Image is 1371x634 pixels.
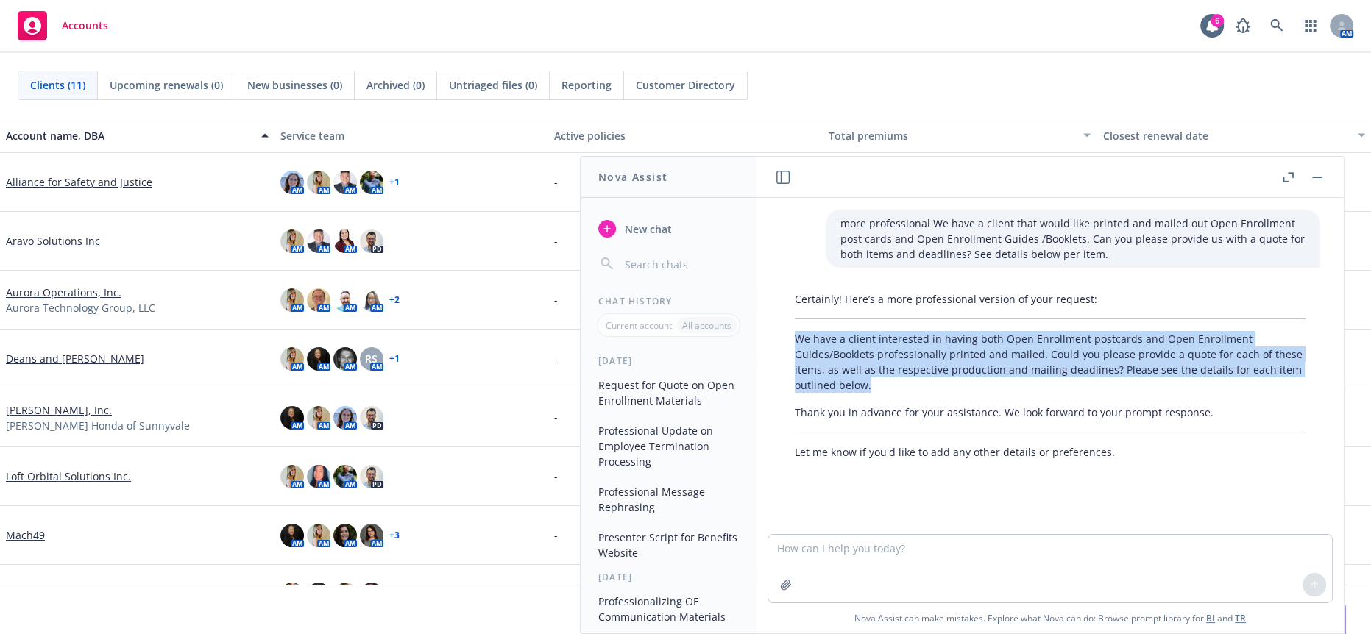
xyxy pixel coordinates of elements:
[554,469,558,484] span: -
[622,221,672,237] span: New chat
[795,444,1306,460] p: Let me know if you'd like to add any other details or preferences.
[280,583,304,606] img: photo
[6,418,190,433] span: [PERSON_NAME] Honda of Sunnyvale
[1211,12,1224,25] div: 6
[307,229,330,253] img: photo
[280,465,304,488] img: photo
[360,229,383,253] img: photo
[548,118,823,153] button: Active policies
[554,233,558,249] span: -
[333,288,357,312] img: photo
[1097,118,1371,153] button: Closest renewal date
[581,571,757,583] div: [DATE]
[30,77,85,93] span: Clients (11)
[592,373,745,413] button: Request for Quote on Open Enrollment Materials
[1102,128,1349,143] div: Closest renewal date
[6,233,100,249] a: Aravo Solutions Inc
[592,480,745,519] button: Professional Message Rephrasing
[554,410,558,425] span: -
[449,77,537,93] span: Untriaged files (0)
[333,524,357,547] img: photo
[606,319,672,332] p: Current account
[6,527,45,543] a: Mach49
[307,465,330,488] img: photo
[280,406,304,430] img: photo
[6,128,252,143] div: Account name, DBA
[682,319,731,332] p: All accounts
[360,406,383,430] img: photo
[622,254,739,274] input: Search chats
[389,531,400,540] a: + 3
[554,527,558,543] span: -
[62,20,108,32] span: Accounts
[762,603,1338,633] span: Nova Assist can make mistakes. Explore what Nova can do: Browse prompt library for and
[280,229,304,253] img: photo
[6,300,155,316] span: Aurora Technology Group, LLC
[360,171,383,194] img: photo
[360,583,383,606] img: photo
[592,216,745,242] button: New chat
[829,128,1075,143] div: Total premiums
[366,77,425,93] span: Archived (0)
[581,355,757,367] div: [DATE]
[247,77,342,93] span: New businesses (0)
[360,288,383,312] img: photo
[360,524,383,547] img: photo
[592,418,745,474] button: Professional Update on Employee Termination Processing
[333,347,357,371] img: photo
[795,405,1306,420] p: Thank you in advance for your assistance. We look forward to your prompt response.
[592,525,745,565] button: Presenter Script for Benefits Website
[561,77,612,93] span: Reporting
[12,5,114,46] a: Accounts
[307,288,330,312] img: photo
[554,174,558,190] span: -
[307,406,330,430] img: photo
[389,355,400,363] a: + 1
[823,118,1097,153] button: Total premiums
[554,351,558,366] span: -
[554,292,558,307] span: -
[598,169,667,185] h1: Nova Assist
[280,128,543,143] div: Service team
[307,583,330,606] img: photo
[554,128,817,143] div: Active policies
[365,351,378,366] span: RS
[360,465,383,488] img: photo
[1228,11,1258,40] a: Report a Bug
[280,347,304,371] img: photo
[795,291,1306,307] p: Certainly! Here’s a more professional version of your request:
[274,118,549,153] button: Service team
[6,285,121,300] a: Aurora Operations, Inc.
[280,288,304,312] img: photo
[280,524,304,547] img: photo
[280,171,304,194] img: photo
[6,469,131,484] a: Loft Orbital Solutions Inc.
[307,347,330,371] img: photo
[840,216,1306,262] p: more professional We have a client that would like printed and mailed out Open Enrollment post ca...
[333,229,357,253] img: photo
[6,174,152,190] a: Alliance for Safety and Justice
[307,524,330,547] img: photo
[333,171,357,194] img: photo
[1262,11,1292,40] a: Search
[307,171,330,194] img: photo
[592,589,745,629] button: Professionalizing OE Communication Materials
[389,296,400,304] a: + 2
[333,465,357,488] img: photo
[333,583,357,606] img: photo
[6,351,144,366] a: Deans and [PERSON_NAME]
[795,331,1306,393] p: We have a client interested in having both Open Enrollment postcards and Open Enrollment Guides/B...
[1296,11,1325,40] a: Switch app
[636,77,735,93] span: Customer Directory
[1206,612,1215,624] a: BI
[389,178,400,187] a: + 1
[333,406,357,430] img: photo
[6,402,112,418] a: [PERSON_NAME], Inc.
[1235,612,1246,624] a: TR
[110,77,223,93] span: Upcoming renewals (0)
[581,295,757,307] div: Chat History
